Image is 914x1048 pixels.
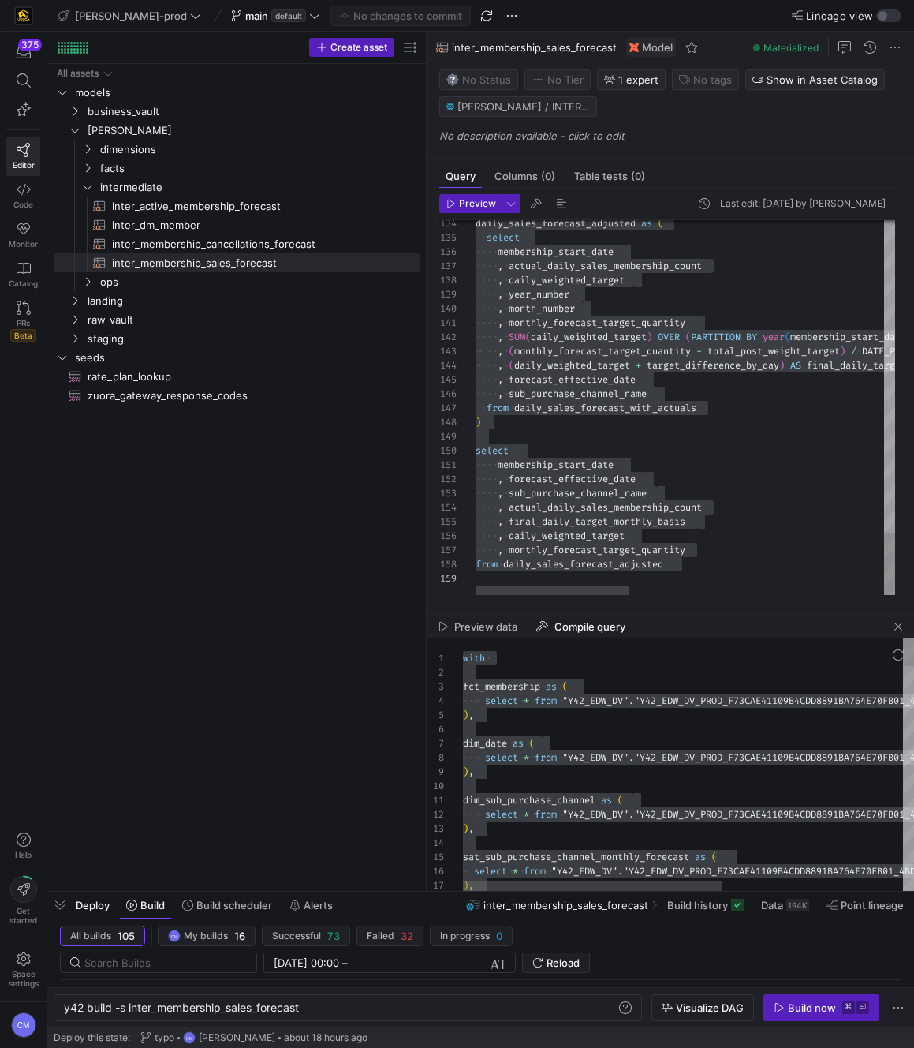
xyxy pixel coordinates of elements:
[88,330,417,348] span: staging
[9,279,38,288] span: Catalog
[367,930,394,941] span: Failed
[498,345,503,357] span: ,
[54,1032,130,1043] span: Deploy this state:
[597,69,666,90] button: 1 expert
[439,543,457,557] div: 157
[790,359,801,372] span: AS
[711,851,717,863] span: (
[631,171,645,182] span: (0)
[427,807,444,822] div: 12
[6,176,40,215] a: Code
[562,680,568,693] span: (
[64,1001,299,1014] span: y42 build -s inter_membership_sales_forecast
[509,274,625,286] span: daily_weighted_target
[10,329,36,342] span: Beta
[672,69,739,90] button: No tags
[651,994,754,1021] button: Visualize DAG
[452,41,617,54] span: inter_membership_sales_forecast
[498,373,503,386] span: ,
[439,458,457,472] div: 151
[574,171,645,182] span: Table tests
[439,301,457,316] div: 140
[498,530,503,542] span: ,
[862,345,912,357] span: DATE_PART
[54,215,420,234] div: Press SPACE to select this row.
[17,318,30,327] span: PRs
[763,331,785,343] span: year
[468,879,474,892] span: ,
[119,892,172,919] button: Build
[439,330,457,344] div: 142
[485,808,518,821] span: select
[841,899,904,911] span: Point lineage
[6,137,40,176] a: Editor
[6,945,40,995] a: Spacesettings
[457,100,590,113] span: [PERSON_NAME] / INTERMEDIATE / INTER_MEMBERSHIP_SALES_FORECAST
[427,779,444,793] div: 10
[463,737,507,750] span: dim_date
[327,930,340,942] span: 73
[439,415,457,429] div: 148
[763,994,879,1021] button: Build now⌘⏎
[509,373,636,386] span: forecast_effective_date
[696,345,702,357] span: -
[356,926,423,946] button: Failed32
[439,358,457,372] div: 144
[439,245,457,259] div: 136
[629,694,634,707] span: .
[76,899,110,911] span: Deploy
[617,794,623,807] span: (
[761,899,783,911] span: Data
[54,291,420,310] div: Press SPACE to select this row.
[547,956,580,969] span: Reload
[54,329,420,348] div: Press SPACE to select this row.
[524,69,591,90] button: No tierNo Tier
[541,171,555,182] span: (0)
[463,851,689,863] span: sat_sub_purchase_channel_monthly_forecast
[695,851,706,863] span: as
[18,39,42,51] div: 375
[184,930,228,941] span: My builds
[274,956,339,969] input: Start datetime
[685,331,691,343] span: (
[745,69,885,90] button: Show in Asset Catalog
[498,316,503,329] span: ,
[498,501,503,514] span: ,
[439,387,457,401] div: 146
[13,160,35,170] span: Editor
[54,140,420,159] div: Press SPACE to select this row.
[485,751,518,764] span: select
[196,899,272,911] span: Build scheduler
[427,679,444,694] div: 3
[6,825,40,866] button: Help
[245,9,268,22] span: main
[136,1027,371,1048] button: typoCM[PERSON_NAME]about 18 hours ago
[779,359,785,372] span: )
[840,345,845,357] span: )
[112,216,401,234] span: inter_dm_member​​​​​​​​​​
[168,930,181,942] div: CM
[532,73,584,86] span: No Tier
[88,292,417,310] span: landing
[427,750,444,765] div: 8
[647,331,652,343] span: )
[524,865,546,878] span: from
[509,473,636,485] span: forecast_effective_date
[54,83,420,102] div: Press SPACE to select this row.
[446,171,476,182] span: Query
[617,865,623,878] span: .
[720,198,886,209] div: Last edit: [DATE] by [PERSON_NAME]
[509,501,702,514] span: actual_daily_sales_membership_count
[6,1009,40,1042] button: CM
[158,926,256,946] button: CMMy builds16
[330,42,387,53] span: Create asset
[532,73,544,86] img: No tier
[183,1031,196,1044] div: CM
[439,571,457,586] div: 159
[790,331,906,343] span: membership_start_date
[658,331,680,343] span: OVER
[199,1032,275,1043] span: [PERSON_NAME]
[496,930,502,942] span: 0
[54,196,420,215] div: Press SPACE to select this row.
[439,69,518,90] button: No statusNo Status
